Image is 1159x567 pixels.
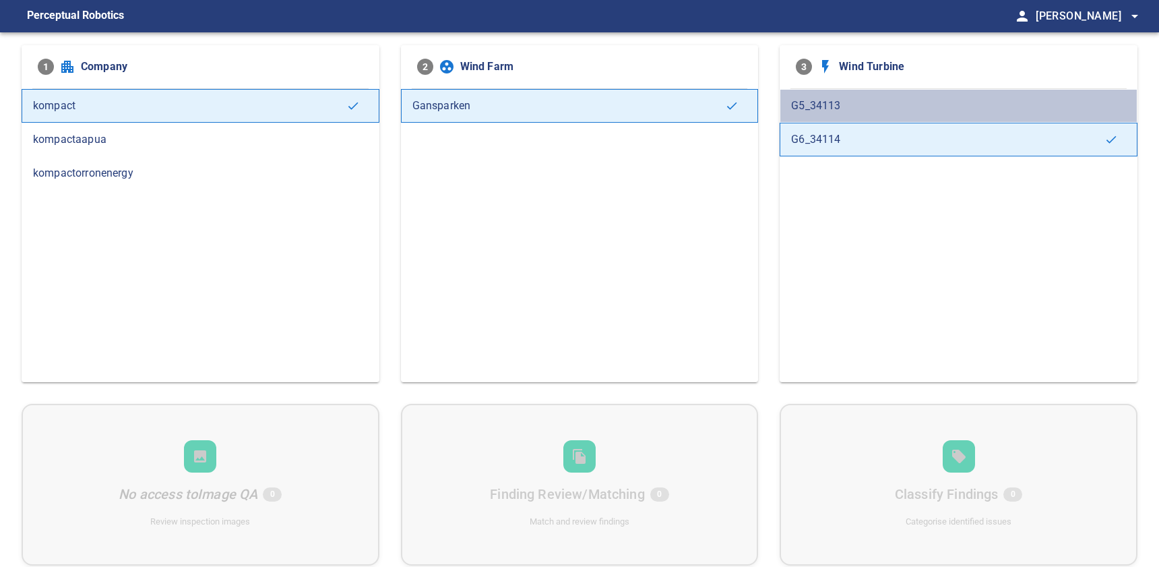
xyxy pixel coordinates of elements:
[33,165,368,181] span: kompactorronenergy
[839,59,1121,75] span: Wind Turbine
[1030,3,1143,30] button: [PERSON_NAME]
[27,5,124,27] figcaption: Perceptual Robotics
[1014,8,1030,24] span: person
[33,131,368,148] span: kompactaapua
[417,59,433,75] span: 2
[412,98,726,114] span: Gansparken
[780,89,1137,123] div: G5_34113
[401,89,759,123] div: Gansparken
[796,59,812,75] span: 3
[791,131,1104,148] span: G6_34114
[22,123,379,156] div: kompactaapua
[33,98,346,114] span: kompact
[22,89,379,123] div: kompact
[81,59,363,75] span: Company
[22,156,379,190] div: kompactorronenergy
[780,123,1137,156] div: G6_34114
[38,59,54,75] span: 1
[1127,8,1143,24] span: arrow_drop_down
[791,98,1126,114] span: G5_34113
[460,59,743,75] span: Wind Farm
[1036,7,1143,26] span: [PERSON_NAME]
